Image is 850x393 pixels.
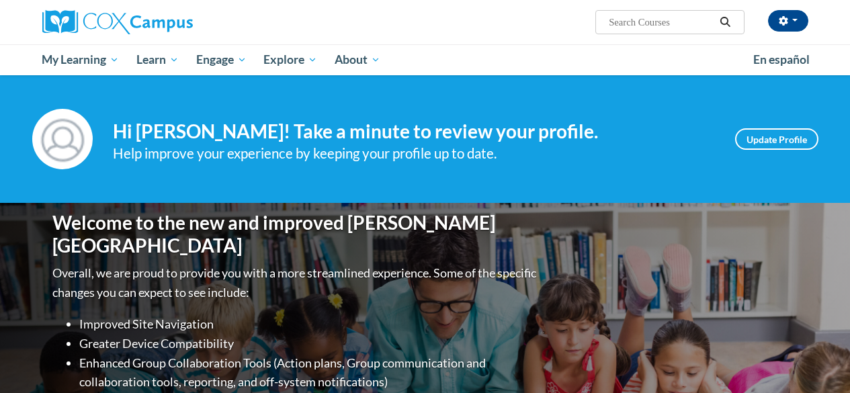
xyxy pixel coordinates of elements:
[796,339,839,382] iframe: Button to launch messaging window
[128,44,187,75] a: Learn
[753,52,810,67] span: En español
[735,128,818,150] a: Update Profile
[52,212,540,257] h1: Welcome to the new and improved [PERSON_NAME][GEOGRAPHIC_DATA]
[715,14,735,30] button: Search
[187,44,255,75] a: Engage
[326,44,389,75] a: About
[196,52,247,68] span: Engage
[263,52,317,68] span: Explore
[607,14,715,30] input: Search Courses
[32,109,93,169] img: Profile Image
[79,314,540,334] li: Improved Site Navigation
[768,10,808,32] button: Account Settings
[113,142,715,165] div: Help improve your experience by keeping your profile up to date.
[42,10,193,34] img: Cox Campus
[34,44,128,75] a: My Learning
[32,44,818,75] div: Main menu
[335,52,380,68] span: About
[79,334,540,353] li: Greater Device Compatibility
[136,52,179,68] span: Learn
[113,120,715,143] h4: Hi [PERSON_NAME]! Take a minute to review your profile.
[79,353,540,392] li: Enhanced Group Collaboration Tools (Action plans, Group communication and collaboration tools, re...
[52,263,540,302] p: Overall, we are proud to provide you with a more streamlined experience. Some of the specific cha...
[255,44,326,75] a: Explore
[745,46,818,74] a: En español
[42,52,119,68] span: My Learning
[42,10,284,34] a: Cox Campus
